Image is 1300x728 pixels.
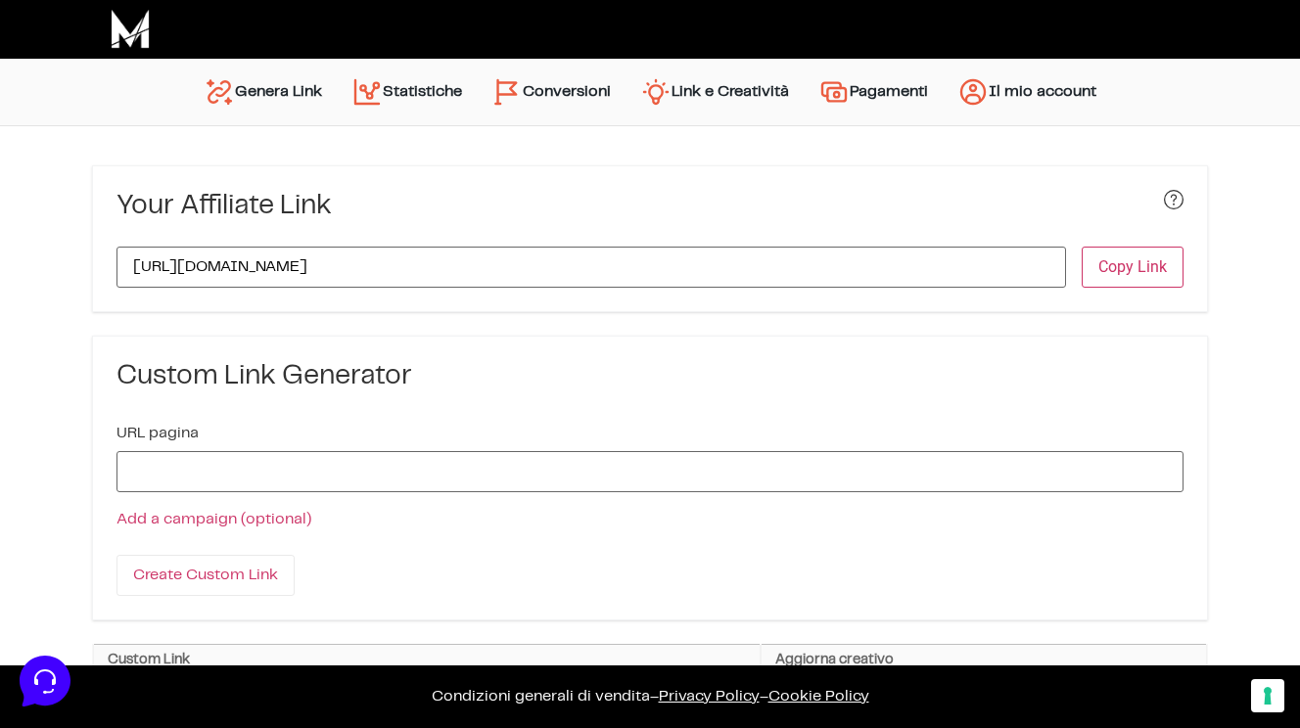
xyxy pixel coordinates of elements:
button: Messaggi [136,548,256,593]
img: payments.svg [818,76,850,108]
a: Pagamenti [804,68,943,115]
a: Privacy Policy [659,689,760,704]
th: Custom Link [93,645,761,676]
p: – – [20,685,1280,708]
th: Aggiorna creativo [761,645,1207,676]
a: Condizioni generali di vendita [432,689,650,704]
img: dark [63,110,102,149]
a: Conversioni [477,68,626,115]
a: Apri Centro Assistenza [209,243,360,258]
a: Genera Link [189,68,337,115]
a: Statistiche [337,68,477,115]
img: stats.svg [351,76,383,108]
input: Cerca un articolo... [44,285,320,304]
span: Inizia una conversazione [127,176,289,192]
nav: Menu principale [189,59,1111,125]
img: conversion-2.svg [491,76,523,108]
iframe: Customerly Messenger Launcher [16,652,74,710]
img: generate-link.svg [204,76,235,108]
button: Inizia una conversazione [31,164,360,204]
button: Copy Link [1082,247,1184,288]
button: Le tue preferenze relative al consenso per le tecnologie di tracciamento [1251,679,1284,712]
input: Create Custom Link [116,555,295,596]
img: dark [94,110,133,149]
p: Aiuto [302,575,330,593]
span: Trova una risposta [31,243,153,258]
button: Aiuto [255,548,376,593]
span: Le tue conversazioni [31,78,166,94]
p: Messaggi [169,575,222,593]
h3: Custom Link Generator [116,360,1184,393]
span: Cookie Policy [768,689,869,704]
p: Home [59,575,92,593]
img: creativity.svg [640,76,672,108]
img: account.svg [957,76,989,108]
h3: Your Affiliate Link [116,190,332,223]
a: Link e Creatività [626,68,804,115]
a: Il mio account [943,68,1111,115]
h2: Ciao da Marketers 👋 [16,16,329,47]
button: Home [16,548,136,593]
img: dark [31,110,70,149]
a: Add a campaign (optional) [116,512,311,526]
label: URL pagina [116,426,199,441]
